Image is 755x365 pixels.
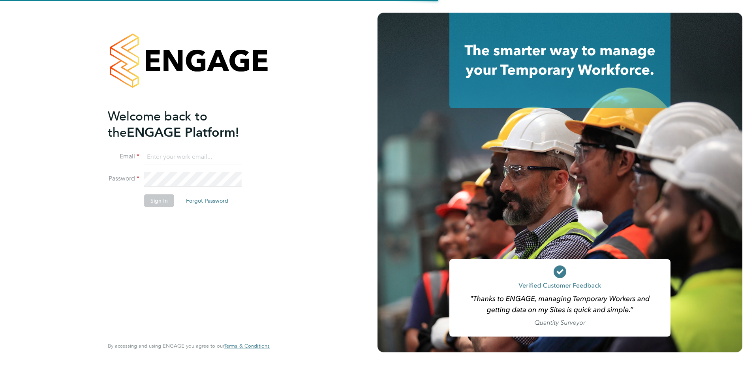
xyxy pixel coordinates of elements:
[144,150,242,164] input: Enter your work email...
[108,152,139,161] label: Email
[144,194,174,207] button: Sign In
[224,342,270,349] span: Terms & Conditions
[108,109,207,140] span: Welcome back to the
[108,108,262,141] h2: ENGAGE Platform!
[224,343,270,349] a: Terms & Conditions
[108,342,270,349] span: By accessing and using ENGAGE you agree to our
[180,194,235,207] button: Forgot Password
[108,175,139,183] label: Password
